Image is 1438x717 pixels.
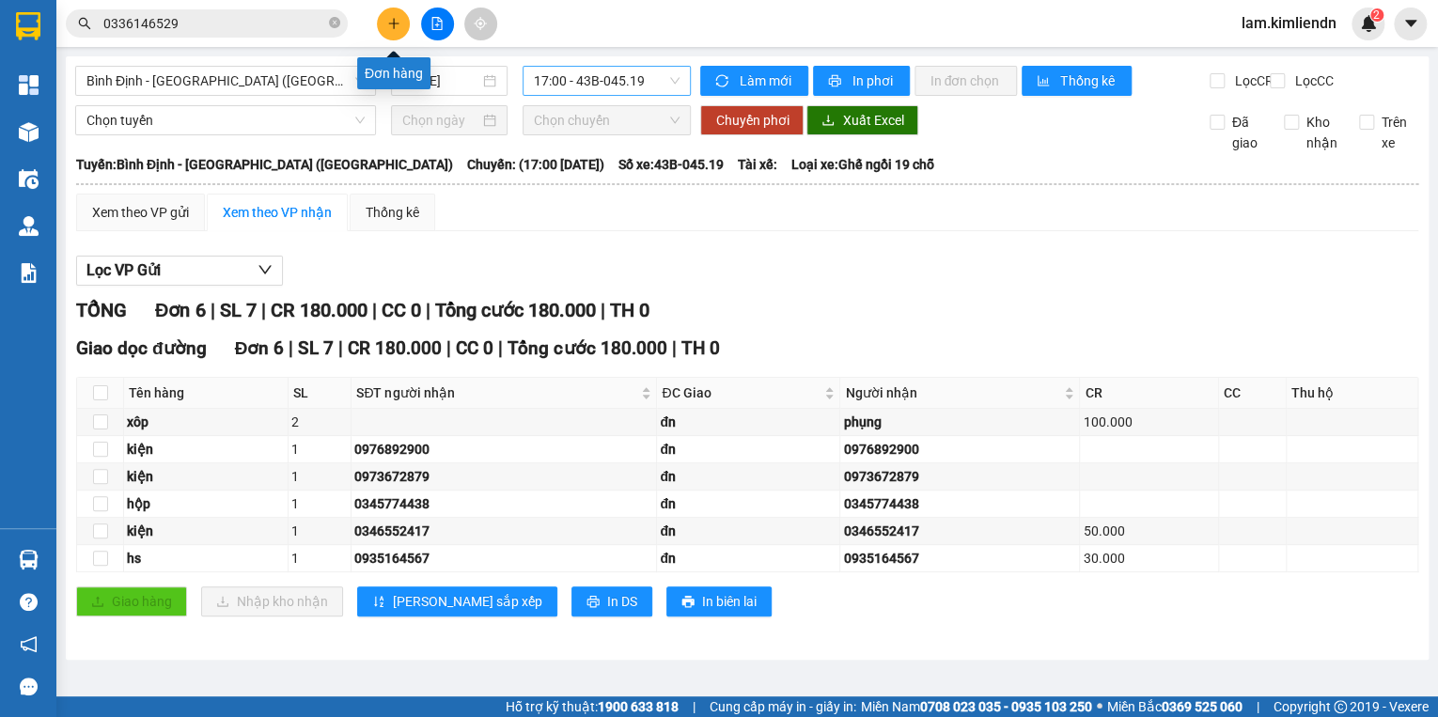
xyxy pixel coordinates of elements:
div: 0976892900 [354,439,653,460]
div: 2 [291,412,348,432]
span: Lọc CC [1288,70,1336,91]
span: Đơn 6 [235,337,285,359]
span: Tổng cước 180.000 [508,337,666,359]
span: SĐT người nhận [356,382,637,403]
button: downloadNhập kho nhận [201,586,343,616]
div: 1 [291,439,348,460]
span: TH 0 [609,299,649,321]
img: warehouse-icon [19,169,39,189]
div: 100.000 [1083,412,1214,432]
span: printer [681,595,695,610]
div: 30.000 [1083,548,1214,569]
span: message [20,678,38,695]
span: In biên lai [702,591,757,612]
span: Số xe: 43B-045.19 [618,154,724,175]
div: đn [660,548,836,569]
img: icon-new-feature [1360,15,1377,32]
div: đn [660,412,836,432]
td: 0346552417 [352,518,657,545]
div: xôp [127,412,285,432]
div: 50.000 [1083,521,1214,541]
span: SL 7 [298,337,334,359]
span: sort-ascending [372,595,385,610]
span: [PERSON_NAME] sắp xếp [393,591,542,612]
span: TH 0 [680,337,719,359]
span: Chọn chuyến [534,106,680,134]
div: đn [660,439,836,460]
th: Tên hàng [124,378,289,409]
span: Chuyến: (17:00 [DATE]) [467,154,604,175]
span: Miền Nam [861,696,1092,717]
span: | [671,337,676,359]
th: CR [1080,378,1218,409]
th: Thu hộ [1287,378,1418,409]
div: hs [127,548,285,569]
input: 13/10/2025 [402,70,479,91]
span: copyright [1334,700,1347,713]
button: Lọc VP Gửi [76,256,283,286]
span: Thống kê [1060,70,1117,91]
div: kiện [127,466,285,487]
span: ĐC Giao [662,382,821,403]
input: Tìm tên, số ĐT hoặc mã đơn [103,13,325,34]
td: 0973672879 [352,463,657,491]
span: Đã giao [1225,112,1270,153]
div: phụng [843,412,1076,432]
span: | [338,337,343,359]
th: CC [1219,378,1287,409]
span: lam.kimliendn [1227,11,1352,35]
div: 0346552417 [354,521,653,541]
strong: 0369 525 060 [1162,699,1243,714]
span: | [425,299,430,321]
span: printer [828,74,844,89]
div: 0935164567 [354,548,653,569]
span: Giao dọc đường [76,337,207,359]
span: file-add [430,17,444,30]
button: printerIn phơi [813,66,910,96]
button: aim [464,8,497,40]
div: 0976892900 [843,439,1076,460]
span: printer [586,595,600,610]
div: 0346552417 [843,521,1076,541]
span: TỔNG [76,299,127,321]
span: ⚪️ [1097,703,1102,710]
button: printerIn DS [571,586,652,616]
button: bar-chartThống kê [1022,66,1132,96]
span: | [1257,696,1259,717]
button: printerIn biên lai [666,586,772,616]
span: | [600,299,604,321]
span: Làm mới [739,70,793,91]
span: Bình Định - Đà Nẵng (Hàng) [86,67,365,95]
span: | [693,696,696,717]
span: Đơn 6 [155,299,205,321]
img: warehouse-icon [19,122,39,142]
button: syncLàm mới [700,66,808,96]
div: 0345774438 [843,493,1076,514]
div: 0973672879 [354,466,653,487]
span: | [498,337,503,359]
span: | [210,299,214,321]
span: question-circle [20,593,38,611]
button: sort-ascending[PERSON_NAME] sắp xếp [357,586,557,616]
div: 0935164567 [843,548,1076,569]
span: | [289,337,293,359]
div: kiện [127,521,285,541]
td: 0935164567 [352,545,657,572]
span: Cung cấp máy in - giấy in: [710,696,856,717]
div: 0973672879 [843,466,1076,487]
span: plus [387,17,400,30]
span: Loại xe: Ghế ngồi 19 chỗ [791,154,934,175]
b: Tuyến: Bình Định - [GEOGRAPHIC_DATA] ([GEOGRAPHIC_DATA]) [76,157,453,172]
span: caret-down [1402,15,1419,32]
strong: 1900 633 818 [598,699,679,714]
span: Trên xe [1374,112,1419,153]
div: 1 [291,521,348,541]
span: notification [20,635,38,653]
div: 1 [291,493,348,514]
div: Xem theo VP gửi [92,202,189,223]
span: sync [715,74,731,89]
span: CR 180.000 [348,337,442,359]
button: caret-down [1394,8,1427,40]
div: Thống kê [366,202,419,223]
span: | [371,299,376,321]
